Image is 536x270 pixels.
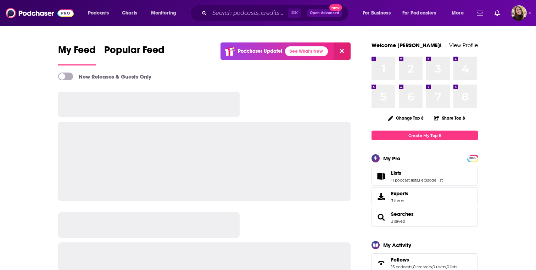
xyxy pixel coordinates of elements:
img: Podchaser - Follow, Share and Rate Podcasts [6,6,74,20]
a: Popular Feed [104,44,164,65]
a: New Releases & Guests Only [58,73,151,80]
span: Podcasts [88,8,109,18]
button: Show profile menu [511,5,527,21]
span: Follows [391,257,409,263]
span: For Podcasters [402,8,436,18]
input: Search podcasts, credits, & more... [210,7,288,19]
p: Podchaser Update! [238,48,282,54]
span: 3 items [391,198,408,203]
a: Exports [372,187,478,206]
span: Searches [372,208,478,227]
button: Open AdvancedNew [307,9,342,17]
button: open menu [398,7,447,19]
a: 0 users [432,264,446,269]
span: Logged in as katiefuchs [511,5,527,21]
button: open menu [146,7,185,19]
span: Exports [374,192,388,202]
div: My Pro [383,155,401,162]
span: Charts [122,8,137,18]
a: PRO [468,155,477,161]
span: , [412,264,413,269]
div: Search podcasts, credits, & more... [197,5,355,21]
button: Change Top 8 [384,114,428,122]
button: open menu [447,7,473,19]
span: Lists [372,167,478,186]
a: Searches [374,212,388,222]
span: Open Advanced [310,11,339,15]
button: open menu [358,7,400,19]
img: User Profile [511,5,527,21]
span: ⌘ K [288,8,301,18]
a: Create My Top 8 [372,131,478,140]
span: Lists [391,170,401,176]
a: Follows [391,257,457,263]
a: 1 episode list [419,178,443,183]
a: Lists [391,170,443,176]
span: Popular Feed [104,44,164,60]
a: Show notifications dropdown [492,7,503,19]
span: For Business [363,8,391,18]
a: 0 lists [447,264,457,269]
span: My Feed [58,44,96,60]
a: 11 podcast lists [391,178,418,183]
a: Show notifications dropdown [474,7,486,19]
a: 15 podcasts [391,264,412,269]
a: My Feed [58,44,96,65]
a: Follows [374,258,388,268]
button: Share Top 8 [434,111,465,125]
a: Charts [117,7,141,19]
a: Welcome [PERSON_NAME]! [372,42,442,48]
div: My Activity [383,242,411,248]
a: 0 creators [413,264,432,269]
span: Exports [391,190,408,197]
a: 3 saved [391,219,405,224]
a: See What's New [285,46,328,56]
a: Searches [391,211,414,217]
span: More [452,8,464,18]
span: New [329,4,342,11]
span: , [418,178,419,183]
span: Monitoring [151,8,176,18]
a: Lists [374,171,388,181]
span: , [446,264,447,269]
a: View Profile [449,42,478,48]
button: open menu [83,7,118,19]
